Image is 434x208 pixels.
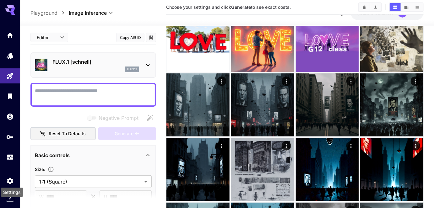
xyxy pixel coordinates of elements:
span: Image Inference [69,9,107,17]
nav: breadcrumb [30,9,69,17]
div: Settings [6,175,14,183]
div: Library [6,92,14,100]
img: 9k= [231,9,294,72]
img: 2Q== [166,73,230,136]
div: Actions [217,141,226,151]
div: Usage [6,153,14,161]
button: Reset to defaults [30,127,96,140]
div: Playground [6,72,14,80]
a: Playground [30,9,57,17]
span: Negative prompts are not compatible with the selected model. [86,114,144,122]
img: Z [360,9,423,72]
img: 2Q== [231,73,294,136]
img: Z [360,73,423,136]
div: Settings [1,188,23,197]
p: FLUX.1 [schnell] [52,58,139,66]
img: 2Q== [296,9,359,72]
img: Z [296,73,359,136]
b: Generate [231,4,251,10]
span: $5.25 [357,10,371,16]
div: Actions [411,141,420,151]
span: Size : [35,167,45,172]
button: Adjust the dimensions of the generated image by specifying its width and height in pixels, or sel... [45,166,57,173]
button: Copy AIR ID [116,33,144,42]
span: Choose your settings and click to see exact costs. [166,4,291,10]
div: Actions [217,77,226,86]
div: FLUX.1 [schnell]flux1s [35,56,152,75]
div: Actions [281,77,291,86]
button: Download All [370,3,381,11]
img: 2Q== [360,138,423,201]
div: Models [6,52,14,60]
button: Add to library [148,34,154,41]
div: Wallet [6,113,14,120]
div: Clear ImagesDownload All [358,3,382,12]
button: Show images in grid view [390,3,401,11]
span: Editor [37,34,56,41]
img: 9k= [166,138,230,201]
div: Actions [346,77,355,86]
img: 9k= [231,138,294,201]
div: Actions [411,77,420,86]
div: Actions [346,141,355,151]
div: Home [6,31,14,39]
button: Show images in video view [401,3,412,11]
div: API Keys [6,133,14,141]
span: credits left [371,10,393,16]
div: Basic controls [35,148,152,163]
div: Actions [281,141,291,151]
p: flux1s [127,67,137,72]
p: Basic controls [35,152,70,159]
div: Show images in grid viewShow images in video viewShow images in list view [389,3,424,12]
img: 2Q== [166,9,230,72]
button: Clear Images [359,3,370,11]
span: Negative Prompt [99,114,138,122]
span: 1:1 (Square) [39,178,142,185]
button: Show images in list view [412,3,423,11]
img: 9k= [296,138,359,201]
button: Expand sidebar [6,194,14,202]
